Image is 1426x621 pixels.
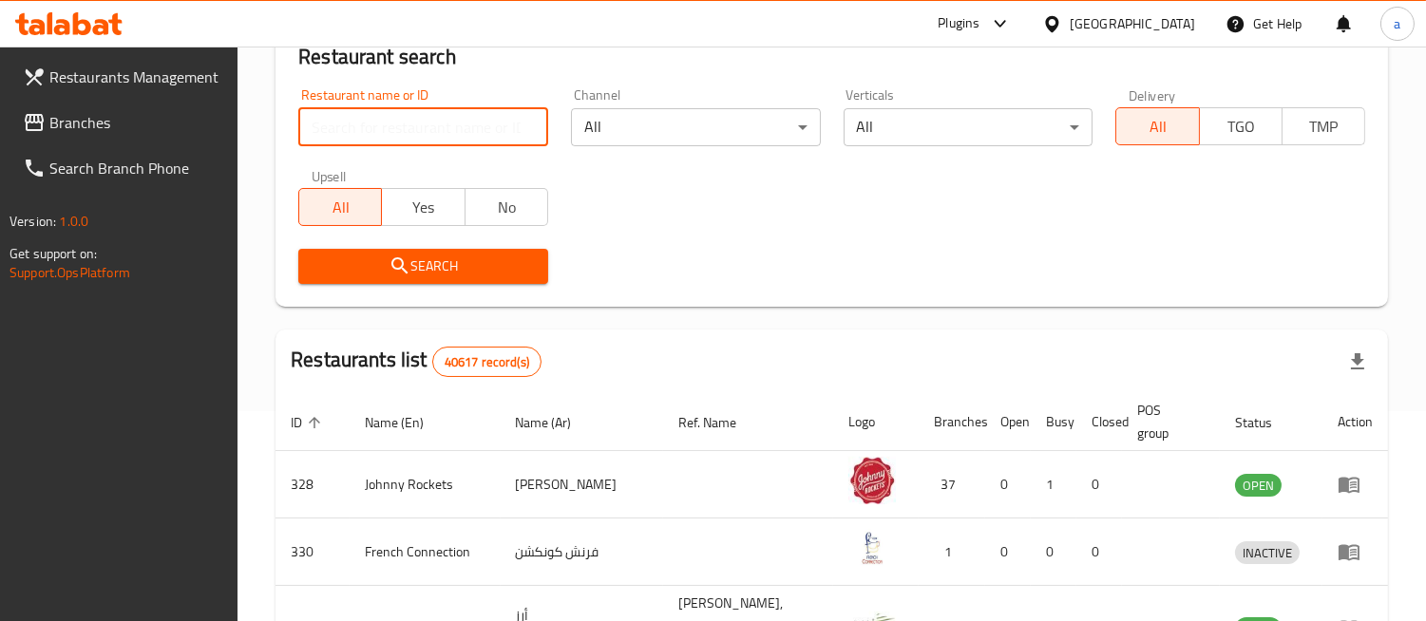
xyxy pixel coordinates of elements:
[1394,13,1400,34] span: a
[1199,107,1283,145] button: TGO
[365,411,448,434] span: Name (En)
[433,353,541,371] span: 40617 record(s)
[1338,473,1373,496] div: Menu
[276,451,350,518] td: 328
[1070,13,1195,34] div: [GEOGRAPHIC_DATA]
[985,518,1031,586] td: 0
[985,393,1031,451] th: Open
[1290,113,1358,141] span: TMP
[432,347,542,377] div: Total records count
[1031,518,1076,586] td: 0
[1124,113,1191,141] span: All
[8,54,238,100] a: Restaurants Management
[919,451,985,518] td: 37
[1207,113,1275,141] span: TGO
[10,209,56,234] span: Version:
[1322,393,1388,451] th: Action
[276,518,350,586] td: 330
[1235,541,1300,564] div: INACTIVE
[314,254,533,278] span: Search
[1282,107,1365,145] button: TMP
[516,411,597,434] span: Name (Ar)
[678,411,761,434] span: Ref. Name
[919,393,985,451] th: Branches
[473,194,541,221] span: No
[844,108,1093,146] div: All
[298,43,1365,71] h2: Restaurant search
[350,451,500,518] td: Johnny Rockets
[298,249,548,284] button: Search
[312,169,347,182] label: Upsell
[291,411,327,434] span: ID
[833,393,919,451] th: Logo
[1235,411,1297,434] span: Status
[59,209,88,234] span: 1.0.0
[501,451,663,518] td: [PERSON_NAME]
[381,188,465,226] button: Yes
[8,100,238,145] a: Branches
[1115,107,1199,145] button: All
[465,188,548,226] button: No
[298,108,548,146] input: Search for restaurant name or ID..
[985,451,1031,518] td: 0
[49,66,223,88] span: Restaurants Management
[1031,393,1076,451] th: Busy
[1076,451,1122,518] td: 0
[501,518,663,586] td: فرنش كونكشن
[307,194,374,221] span: All
[571,108,821,146] div: All
[1235,475,1282,497] span: OPEN
[1076,518,1122,586] td: 0
[848,457,896,504] img: Johnny Rockets
[298,188,382,226] button: All
[49,111,223,134] span: Branches
[390,194,457,221] span: Yes
[10,241,97,266] span: Get support on:
[1338,540,1373,563] div: Menu
[1076,393,1122,451] th: Closed
[1129,88,1176,102] label: Delivery
[49,157,223,179] span: Search Branch Phone
[1031,451,1076,518] td: 1
[938,12,979,35] div: Plugins
[1335,339,1380,385] div: Export file
[919,518,985,586] td: 1
[1235,542,1300,564] span: INACTIVE
[848,524,896,572] img: French Connection
[291,346,542,377] h2: Restaurants list
[1235,474,1282,497] div: OPEN
[10,260,130,285] a: Support.OpsPlatform
[1137,399,1197,444] span: POS group
[8,145,238,191] a: Search Branch Phone
[350,518,500,586] td: French Connection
